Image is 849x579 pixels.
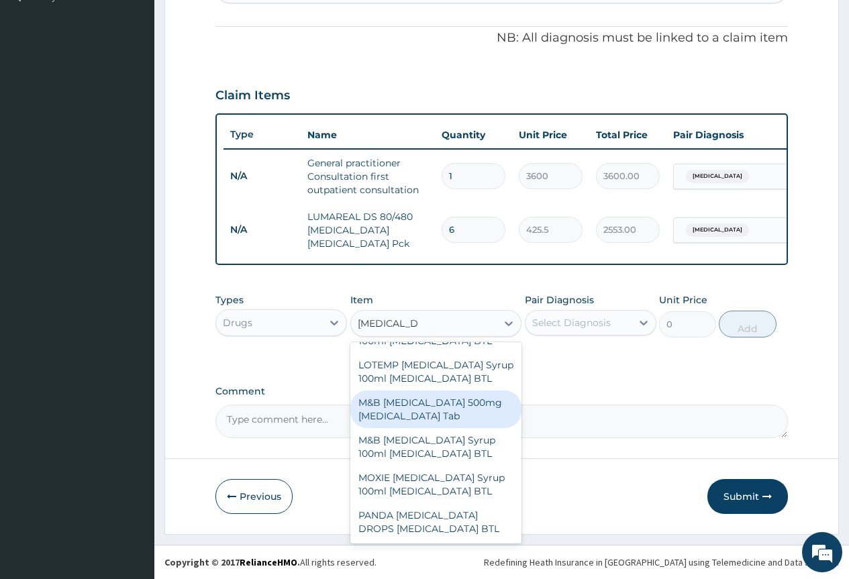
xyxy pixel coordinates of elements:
[659,293,707,307] label: Unit Price
[707,479,788,514] button: Submit
[719,311,776,337] button: Add
[589,121,666,148] th: Total Price
[666,121,814,148] th: Pair Diagnosis
[240,556,297,568] a: RelianceHMO
[301,150,435,203] td: General practitioner Consultation first outpatient consultation
[215,479,293,514] button: Previous
[484,556,839,569] div: Redefining Heath Insurance in [GEOGRAPHIC_DATA] using Telemedicine and Data Science!
[350,541,522,578] div: [MEDICAL_DATA] 300mg [MEDICAL_DATA] Amp
[7,366,256,413] textarea: Type your message and hit 'Enter'
[350,293,373,307] label: Item
[512,121,589,148] th: Unit Price
[686,223,749,237] span: [MEDICAL_DATA]
[223,217,301,242] td: N/A
[686,170,749,183] span: [MEDICAL_DATA]
[350,428,522,466] div: M&B [MEDICAL_DATA] Syrup 100ml [MEDICAL_DATA] BTL
[154,545,849,579] footer: All rights reserved.
[532,316,611,329] div: Select Diagnosis
[215,295,244,306] label: Types
[350,466,522,503] div: MOXIE [MEDICAL_DATA] Syrup 100ml [MEDICAL_DATA] BTL
[350,353,522,390] div: LOTEMP [MEDICAL_DATA] Syrup 100ml [MEDICAL_DATA] BTL
[220,7,252,39] div: Minimize live chat window
[164,556,300,568] strong: Copyright © 2017 .
[215,30,788,47] p: NB: All diagnosis must be linked to a claim item
[223,316,252,329] div: Drugs
[525,293,594,307] label: Pair Diagnosis
[223,164,301,189] td: N/A
[350,503,522,541] div: PANDA [MEDICAL_DATA] DROPS [MEDICAL_DATA] BTL
[350,390,522,428] div: M&B [MEDICAL_DATA] 500mg [MEDICAL_DATA] Tab
[223,122,301,147] th: Type
[215,386,788,397] label: Comment
[301,121,435,148] th: Name
[435,121,512,148] th: Quantity
[25,67,54,101] img: d_794563401_company_1708531726252_794563401
[70,75,226,93] div: Chat with us now
[78,169,185,305] span: We're online!
[215,89,290,103] h3: Claim Items
[301,203,435,257] td: LUMAREAL DS 80/480 [MEDICAL_DATA] [MEDICAL_DATA] Pck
